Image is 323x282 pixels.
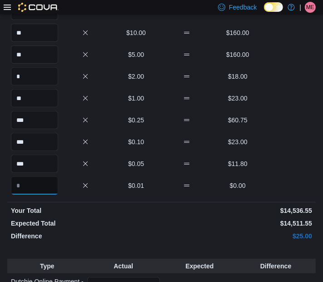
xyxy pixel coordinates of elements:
[11,262,84,271] p: Type
[164,206,313,215] p: $14,536.55
[113,94,160,103] p: $1.00
[113,137,160,146] p: $0.10
[214,137,261,146] p: $23.00
[164,232,313,241] p: $25.00
[11,176,58,195] input: Quantity
[18,3,59,12] img: Cova
[214,94,261,103] p: $23.00
[214,28,261,37] p: $160.00
[305,2,316,13] div: Micheal Egay
[113,50,160,59] p: $5.00
[11,89,58,107] input: Quantity
[229,3,257,12] span: Feedback
[11,155,58,173] input: Quantity
[11,111,58,129] input: Quantity
[113,72,160,81] p: $2.00
[11,45,58,64] input: Quantity
[11,24,58,42] input: Quantity
[239,262,312,271] p: Difference
[306,2,314,13] span: ME
[11,206,160,215] p: Your Total
[113,28,160,37] p: $10.00
[113,159,160,168] p: $0.05
[299,2,301,13] p: |
[164,262,236,271] p: Expected
[264,2,283,12] input: Dark Mode
[214,159,261,168] p: $11.80
[214,181,261,190] p: $0.00
[11,67,58,86] input: Quantity
[164,219,313,228] p: $14,511.55
[11,232,160,241] p: Difference
[113,116,160,125] p: $0.25
[11,219,160,228] p: Expected Total
[214,116,261,125] p: $60.75
[214,72,261,81] p: $18.00
[113,181,160,190] p: $0.01
[87,262,160,271] p: Actual
[214,50,261,59] p: $160.00
[11,133,58,151] input: Quantity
